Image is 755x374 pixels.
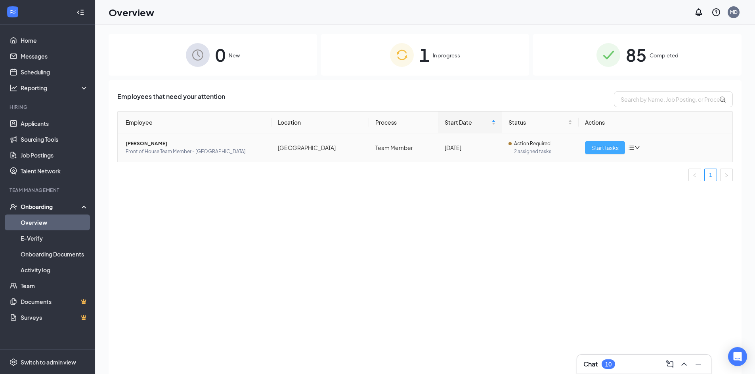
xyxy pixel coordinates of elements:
[21,262,88,278] a: Activity log
[711,8,721,17] svg: QuestionInfo
[579,112,732,133] th: Actions
[514,140,550,148] span: Action Required
[126,140,265,148] span: [PERSON_NAME]
[583,360,598,368] h3: Chat
[21,246,88,262] a: Onboarding Documents
[614,91,733,107] input: Search by Name, Job Posting, or Process
[720,169,733,181] button: right
[10,203,17,211] svg: UserCheck
[650,51,679,59] span: Completed
[688,169,701,181] button: left
[665,359,675,369] svg: ComposeMessage
[21,203,82,211] div: Onboarding
[445,118,489,127] span: Start Date
[433,51,460,59] span: In progress
[679,359,689,369] svg: ChevronUp
[628,144,635,151] span: bars
[76,8,84,16] svg: Collapse
[694,359,703,369] svg: Minimize
[694,8,703,17] svg: Notifications
[9,8,17,16] svg: WorkstreamLogo
[514,148,573,156] span: 2 assigned tasks
[502,112,579,133] th: Status
[728,347,747,366] div: Open Intercom Messenger
[21,309,88,325] a: SurveysCrown
[692,358,705,370] button: Minimize
[705,169,717,181] a: 1
[369,112,439,133] th: Process
[117,91,225,107] span: Employees that need your attention
[585,141,625,154] button: Start tasks
[21,294,88,309] a: DocumentsCrown
[21,358,76,366] div: Switch to admin view
[271,133,369,162] td: [GEOGRAPHIC_DATA]
[688,169,701,181] li: Previous Page
[21,147,88,163] a: Job Postings
[21,32,88,48] a: Home
[21,278,88,294] a: Team
[21,84,89,92] div: Reporting
[445,143,495,152] div: [DATE]
[229,51,240,59] span: New
[419,41,430,68] span: 1
[21,64,88,80] a: Scheduling
[271,112,369,133] th: Location
[10,358,17,366] svg: Settings
[21,215,88,230] a: Overview
[21,131,88,147] a: Sourcing Tools
[508,118,567,127] span: Status
[21,230,88,246] a: E-Verify
[10,187,87,194] div: Team Management
[605,361,612,368] div: 10
[724,173,729,178] span: right
[678,358,690,370] button: ChevronUp
[626,41,646,68] span: 85
[369,133,439,162] td: Team Member
[21,163,88,179] a: Talent Network
[215,41,226,68] span: 0
[118,112,271,133] th: Employee
[720,169,733,181] li: Next Page
[21,116,88,131] a: Applicants
[109,6,154,19] h1: Overview
[663,358,676,370] button: ComposeMessage
[730,9,738,15] div: MD
[126,148,265,156] span: Front of House Team Member - [GEOGRAPHIC_DATA]
[704,169,717,181] li: 1
[635,145,640,150] span: down
[591,143,619,152] span: Start tasks
[10,104,87,110] div: Hiring
[10,84,17,92] svg: Analysis
[692,173,697,178] span: left
[21,48,88,64] a: Messages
